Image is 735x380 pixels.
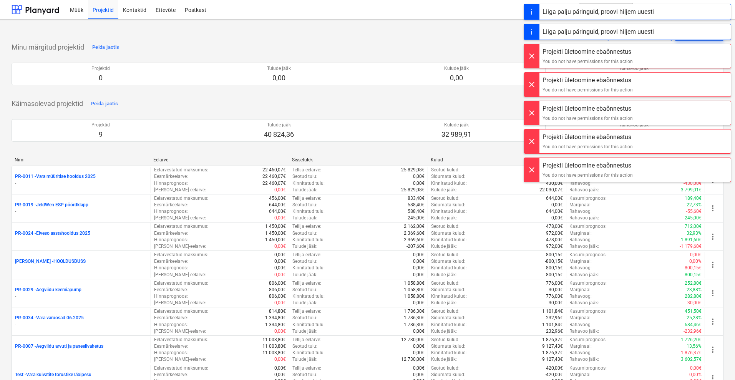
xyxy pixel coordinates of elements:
p: 478,00€ [546,237,563,243]
p: 2 369,60€ [404,230,425,237]
p: - [15,350,148,356]
p: 806,00€ [269,293,286,300]
p: 420,00€ [546,365,563,372]
p: Seotud tulu : [292,372,317,378]
p: 0,00€ [413,272,425,278]
p: Kinnitatud tulu : [292,208,325,215]
p: Seotud kulud : [431,195,460,202]
p: 1 450,00€ [265,230,286,237]
div: Projekti ületoomine ebaõnnestus [543,47,633,56]
p: 814,80€ [269,308,286,315]
p: 1 101,84€ [542,322,563,328]
p: [PERSON_NAME]-eelarve : [154,272,206,278]
p: -1 179,60€ [680,243,702,250]
p: PR-0034 - Vara varuosad 06.2025 [15,315,84,321]
p: 0 [91,73,110,83]
p: Käimasolevad projektid [12,99,83,108]
p: 1 058,80€ [404,280,425,287]
p: 0,00€ [274,243,286,250]
p: Seotud tulu : [292,230,317,237]
p: Seotud tulu : [292,315,317,321]
p: 800,15€ [546,252,563,258]
p: Rahavoog : [569,208,592,215]
p: 0,00 [267,73,291,83]
p: 245,00€ [685,215,702,221]
p: Tellija eelarve : [292,280,321,287]
p: 25 829,08€ [401,167,425,173]
div: PR-0024 -Elveso aastahooldus 2025- [15,230,148,243]
div: PR-0034 -Vara varuosad 06.2025- [15,315,148,328]
p: 1 334,80€ [265,322,286,328]
p: Kulude jääk : [431,243,457,250]
p: 0,00€ [413,252,425,258]
p: Marginaal : [569,287,592,293]
p: 644,00€ [269,202,286,208]
p: Kasumiprognoos : [569,337,607,343]
p: Tulude jääk : [292,300,317,306]
p: Eelarvestatud maksumus : [154,223,208,230]
p: Kasumiprognoos : [569,195,607,202]
p: 1 786,30€ [404,308,425,315]
p: Rahavoog : [569,322,592,328]
p: 12 730,00€ [401,337,425,343]
p: Seotud kulud : [431,223,460,230]
p: Eelarvestatud maksumus : [154,308,208,315]
p: Marginaal : [569,343,592,350]
p: 800,15€ [546,265,563,271]
p: 0,00 [444,73,469,83]
div: Kulud [431,157,563,163]
div: You do not have permissions for this action [543,143,633,150]
p: 13,56% [687,343,702,350]
p: Rahavoo jääk : [569,187,599,193]
p: -800,15€ [545,272,563,278]
p: Eesmärkeelarve : [154,230,188,237]
p: 0,00€ [413,265,425,271]
p: Seotud kulud : [431,308,460,315]
p: Eesmärkeelarve : [154,315,188,321]
div: Peida jaotis [92,43,119,52]
p: 0,00€ [413,372,425,378]
p: 245,00€ [408,215,425,221]
p: 644,00€ [269,208,286,215]
p: 0,00€ [413,173,425,180]
p: 1 876,37€ [542,350,563,356]
p: 0,00€ [274,252,286,258]
p: 0,00% [689,258,702,265]
p: [PERSON_NAME]-eelarve : [154,243,206,250]
p: 456,00€ [269,195,286,202]
span: more_vert [708,317,717,326]
p: Seotud kulud : [431,167,460,173]
p: 0,00€ [274,187,286,193]
p: 1 101,84€ [542,308,563,315]
p: Tellija eelarve : [292,337,321,343]
p: 644,00€ [546,195,563,202]
p: [PERSON_NAME]-eelarve : [154,300,206,306]
p: Hinnaprognoos : [154,350,188,356]
p: 1 058,80€ [404,287,425,293]
p: Rahavoog : [569,350,592,356]
p: 189,40€ [685,195,702,202]
p: 2 162,00€ [404,223,425,230]
p: Kulude jääk : [431,215,457,221]
p: Sidumata kulud : [431,343,465,350]
p: - [15,265,148,271]
p: Eelarvestatud maksumus : [154,252,208,258]
p: PR-0007 - Aegviidu arvuti ja paneelivahetus [15,343,103,350]
p: Tellija eelarve : [292,308,321,315]
p: Seotud kulud : [431,337,460,343]
p: 22 460,07€ [262,180,286,187]
p: 0,00€ [274,215,286,221]
button: Peida jaotis [90,41,121,53]
p: -30,00€ [686,300,702,306]
p: 0,00€ [551,202,563,208]
p: 712,00€ [685,223,702,230]
div: PR-0007 -Aegviidu arvuti ja paneelivahetus- [15,343,148,356]
p: Rahavoo jääk : [569,300,599,306]
p: 0,00€ [690,365,702,372]
p: 1 876,37€ [542,337,563,343]
p: Tellija eelarve : [292,167,321,173]
p: Eesmärkeelarve : [154,372,188,378]
p: [PERSON_NAME]-eelarve : [154,187,206,193]
p: Seotud tulu : [292,343,317,350]
p: 0,00€ [413,365,425,372]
